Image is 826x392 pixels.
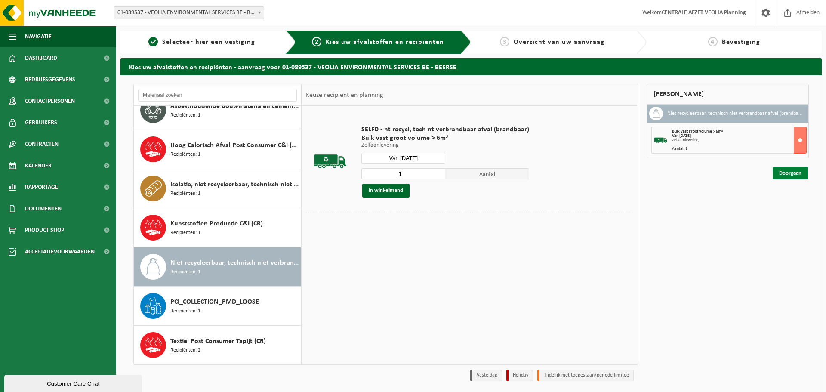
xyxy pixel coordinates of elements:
[170,229,200,237] span: Recipiënten: 1
[25,219,64,241] span: Product Shop
[4,373,144,392] iframe: chat widget
[134,169,301,208] button: Isolatie, niet recycleerbaar, technisch niet verbrandbaar (brandbaar) Recipiënten: 1
[667,107,802,120] h3: Niet recycleerbaar, technisch niet verbrandbaar afval (brandbaar)
[672,147,807,151] div: Aantal: 1
[25,69,75,90] span: Bedrijfsgegevens
[25,241,95,262] span: Acceptatievoorwaarden
[25,133,59,155] span: Contracten
[326,39,444,46] span: Kies uw afvalstoffen en recipiënten
[506,370,533,381] li: Holiday
[361,153,445,164] input: Selecteer datum
[114,6,264,19] span: 01-089537 - VEOLIA ENVIRONMENTAL SERVICES BE - BEERSE
[647,84,809,105] div: [PERSON_NAME]
[134,247,301,287] button: Niet recycleerbaar, technisch niet verbrandbaar afval (brandbaar) Recipiënten: 1
[170,336,266,346] span: Textiel Post Consumer Tapijt (CR)
[170,140,299,151] span: Hoog Calorisch Afval Post Consumer C&I (CR)
[25,198,62,219] span: Documenten
[25,176,58,198] span: Rapportage
[312,37,321,46] span: 2
[25,47,57,69] span: Dashboard
[25,155,52,176] span: Kalender
[134,130,301,169] button: Hoog Calorisch Afval Post Consumer C&I (CR) Recipiënten: 1
[25,112,57,133] span: Gebruikers
[773,167,808,179] a: Doorgaan
[134,91,301,130] button: Asbesthoudende bouwmaterialen cementgebonden met isolatie(hechtgebonden) Recipiënten: 1
[170,111,200,120] span: Recipiënten: 1
[672,138,807,142] div: Zelfaanlevering
[362,184,410,198] button: In winkelmand
[125,37,279,47] a: 1Selecteer hier een vestiging
[672,133,691,138] strong: Van [DATE]
[361,134,529,142] span: Bulk vast groot volume > 6m³
[114,7,264,19] span: 01-089537 - VEOLIA ENVIRONMENTAL SERVICES BE - BEERSE
[170,268,200,276] span: Recipiënten: 1
[470,370,502,381] li: Vaste dag
[170,179,299,190] span: Isolatie, niet recycleerbaar, technisch niet verbrandbaar (brandbaar)
[134,208,301,247] button: Kunststoffen Productie C&I (CR) Recipiënten: 1
[500,37,509,46] span: 3
[445,168,529,179] span: Aantal
[672,129,723,134] span: Bulk vast groot volume > 6m³
[25,26,52,47] span: Navigatie
[134,326,301,364] button: Textiel Post Consumer Tapijt (CR) Recipiënten: 2
[170,101,299,111] span: Asbesthoudende bouwmaterialen cementgebonden met isolatie(hechtgebonden)
[302,84,388,106] div: Keuze recipiënt en planning
[148,37,158,46] span: 1
[722,39,760,46] span: Bevestiging
[537,370,634,381] li: Tijdelijk niet toegestaan/période limitée
[170,190,200,198] span: Recipiënten: 1
[134,287,301,326] button: PCI_COLLECTION_PMD_LOOSE Recipiënten: 1
[120,58,822,75] h2: Kies uw afvalstoffen en recipiënten - aanvraag voor 01-089537 - VEOLIA ENVIRONMENTAL SERVICES BE ...
[662,9,746,16] strong: CENTRALE AFZET VEOLIA Planning
[361,142,529,148] p: Zelfaanlevering
[170,219,263,229] span: Kunststoffen Productie C&I (CR)
[25,90,75,112] span: Contactpersonen
[138,89,297,102] input: Materiaal zoeken
[162,39,255,46] span: Selecteer hier een vestiging
[170,297,259,307] span: PCI_COLLECTION_PMD_LOOSE
[170,151,200,159] span: Recipiënten: 1
[361,125,529,134] span: SELFD - nt recycl, tech nt verbrandbaar afval (brandbaar)
[170,346,200,355] span: Recipiënten: 2
[514,39,604,46] span: Overzicht van uw aanvraag
[708,37,718,46] span: 4
[170,258,299,268] span: Niet recycleerbaar, technisch niet verbrandbaar afval (brandbaar)
[170,307,200,315] span: Recipiënten: 1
